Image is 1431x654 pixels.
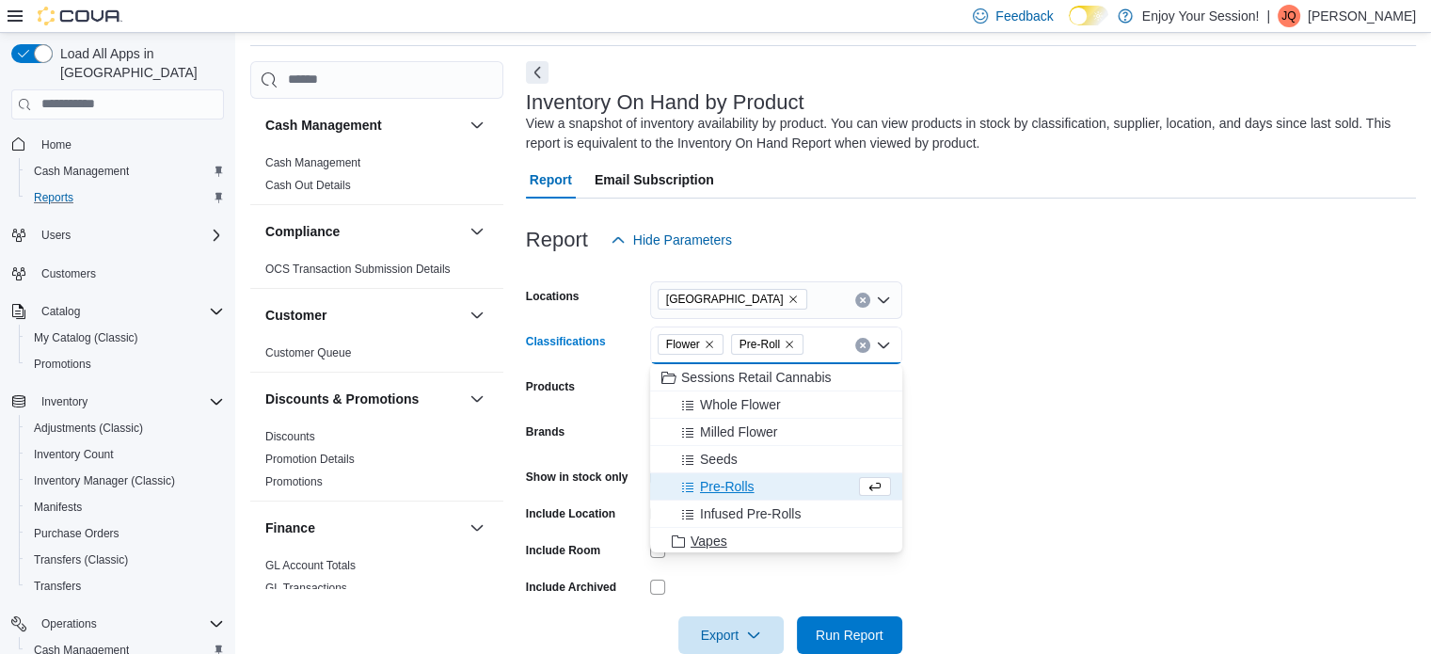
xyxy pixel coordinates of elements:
[784,339,795,350] button: Remove Pre-Roll from selection in this group
[26,522,127,545] a: Purchase Orders
[19,573,231,599] button: Transfers
[19,415,231,441] button: Adjustments (Classic)
[658,289,807,310] span: London North
[1278,5,1300,27] div: Jessica Quenneville
[34,164,129,179] span: Cash Management
[466,388,488,410] button: Discounts & Promotions
[666,335,700,354] span: Flower
[19,520,231,547] button: Purchase Orders
[26,417,151,439] a: Adjustments (Classic)
[265,156,360,169] a: Cash Management
[681,368,832,387] span: Sessions Retail Cannabis
[4,389,231,415] button: Inventory
[855,293,870,308] button: Clear input
[526,91,804,114] h3: Inventory On Hand by Product
[26,160,136,183] a: Cash Management
[876,293,891,308] button: Open list of options
[250,554,503,607] div: Finance
[797,616,902,654] button: Run Report
[691,532,727,550] span: Vapes
[265,263,451,276] a: OCS Transaction Submission Details
[265,475,323,488] a: Promotions
[34,224,78,247] button: Users
[41,266,96,281] span: Customers
[787,294,799,305] button: Remove London North from selection in this group
[526,334,606,349] label: Classifications
[250,425,503,501] div: Discounts & Promotions
[34,526,119,541] span: Purchase Orders
[650,391,902,419] button: Whole Flower
[26,470,224,492] span: Inventory Manager (Classic)
[26,496,224,518] span: Manifests
[19,158,231,184] button: Cash Management
[265,558,356,573] span: GL Account Totals
[265,222,340,241] h3: Compliance
[250,152,503,204] div: Cash Management
[739,335,780,354] span: Pre-Roll
[26,496,89,518] a: Manifests
[1308,5,1416,27] p: [PERSON_NAME]
[265,116,382,135] h3: Cash Management
[19,184,231,211] button: Reports
[1142,5,1260,27] p: Enjoy Your Session!
[26,327,146,349] a: My Catalog (Classic)
[26,417,224,439] span: Adjustments (Classic)
[700,423,777,441] span: Milled Flower
[995,7,1053,25] span: Feedback
[26,443,121,466] a: Inventory Count
[595,161,714,199] span: Email Subscription
[26,353,224,375] span: Promotions
[19,547,231,573] button: Transfers (Classic)
[1266,5,1270,27] p: |
[855,338,870,353] button: Clear input
[26,470,183,492] a: Inventory Manager (Classic)
[265,306,326,325] h3: Customer
[34,330,138,345] span: My Catalog (Classic)
[650,528,902,555] button: Vapes
[19,494,231,520] button: Manifests
[700,504,801,523] span: Infused Pre-Rolls
[466,220,488,243] button: Compliance
[650,446,902,473] button: Seeds
[41,304,80,319] span: Catalog
[1069,6,1108,25] input: Dark Mode
[526,114,1407,153] div: View a snapshot of inventory availability by product. You can view products in stock by classific...
[34,391,95,413] button: Inventory
[526,61,549,84] button: Next
[265,179,351,192] a: Cash Out Details
[34,447,114,462] span: Inventory Count
[34,263,103,285] a: Customers
[704,339,715,350] button: Remove Flower from selection in this group
[700,395,781,414] span: Whole Flower
[700,477,755,496] span: Pre-Rolls
[4,298,231,325] button: Catalog
[650,364,902,391] button: Sessions Retail Cannabis
[526,580,616,595] label: Include Archived
[466,114,488,136] button: Cash Management
[265,262,451,277] span: OCS Transaction Submission Details
[41,616,97,631] span: Operations
[526,506,615,521] label: Include Location
[265,116,462,135] button: Cash Management
[19,325,231,351] button: My Catalog (Classic)
[466,304,488,327] button: Customer
[526,424,564,439] label: Brands
[265,518,462,537] button: Finance
[38,7,122,25] img: Cova
[34,391,224,413] span: Inventory
[265,429,315,444] span: Discounts
[265,178,351,193] span: Cash Out Details
[34,421,143,436] span: Adjustments (Classic)
[650,419,902,446] button: Milled Flower
[26,353,99,375] a: Promotions
[265,346,351,359] a: Customer Queue
[34,262,224,285] span: Customers
[265,430,315,443] a: Discounts
[650,473,902,501] button: Pre-Rolls
[526,229,588,251] h3: Report
[690,616,772,654] span: Export
[34,190,73,205] span: Reports
[19,351,231,377] button: Promotions
[19,441,231,468] button: Inventory Count
[34,500,82,515] span: Manifests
